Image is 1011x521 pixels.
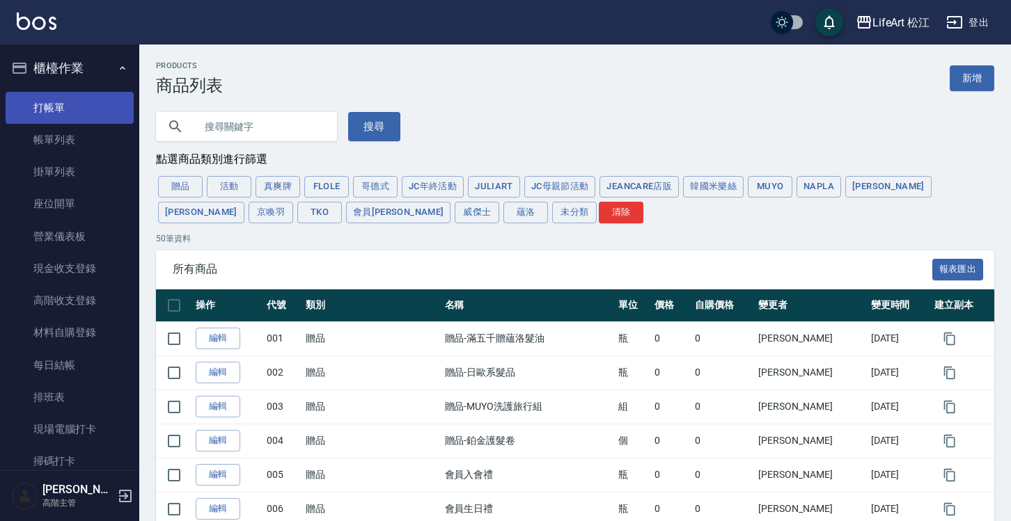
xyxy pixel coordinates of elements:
button: 櫃檯作業 [6,50,134,86]
td: 贈品-鉑金護髮卷 [441,424,615,458]
td: 004 [263,424,301,458]
button: 韓國米樂絲 [683,176,744,198]
td: 贈品-日歐系髮品 [441,355,615,390]
button: JC母親節活動 [524,176,596,198]
td: 贈品 [302,390,441,424]
button: 清除 [599,202,643,223]
td: 002 [263,355,301,390]
th: 自購價格 [691,289,755,322]
a: 編輯 [196,396,240,417]
td: [DATE] [868,458,931,492]
th: 變更者 [755,289,867,322]
button: 哥德式 [353,176,398,198]
td: 0 [651,458,691,492]
th: 建立副本 [931,289,994,322]
td: [PERSON_NAME] [755,424,867,458]
td: 0 [651,321,691,355]
td: 0 [691,355,755,390]
button: 京喚羽 [249,202,293,223]
a: 高階收支登錄 [6,284,134,316]
button: 威傑士 [455,202,499,223]
button: [PERSON_NAME] [845,176,932,198]
th: 變更時間 [868,289,931,322]
p: 高階主管 [42,497,113,509]
a: 營業儀表板 [6,221,134,253]
th: 名稱 [441,289,615,322]
p: 50 筆資料 [156,232,994,245]
td: 瓶 [615,458,652,492]
td: 贈品 [302,424,441,458]
td: [DATE] [868,424,931,458]
img: Person [11,482,39,510]
td: 組 [615,390,652,424]
td: [DATE] [868,355,931,390]
td: 贈品 [302,458,441,492]
td: 0 [691,424,755,458]
a: 編輯 [196,362,240,383]
button: 贈品 [158,176,203,198]
th: 單位 [615,289,652,322]
div: LifeArt 松江 [872,14,930,31]
a: 現金收支登錄 [6,253,134,284]
td: 0 [651,424,691,458]
td: 個 [615,424,652,458]
span: 所有商品 [173,262,932,276]
input: 搜尋關鍵字 [195,108,326,145]
button: Napla [797,176,841,198]
td: 贈品-滿五千贈蘊洛髮油 [441,321,615,355]
a: 編輯 [196,498,240,520]
h2: Products [156,61,223,70]
button: LifeArt 松江 [850,8,936,37]
td: [PERSON_NAME] [755,390,867,424]
th: 類別 [302,289,441,322]
td: 贈品-MUYO洗護旅行組 [441,390,615,424]
td: 0 [651,390,691,424]
td: [PERSON_NAME] [755,321,867,355]
a: 打帳單 [6,92,134,124]
td: [DATE] [868,390,931,424]
td: 001 [263,321,301,355]
a: 座位開單 [6,188,134,220]
a: 編輯 [196,430,240,451]
td: 003 [263,390,301,424]
td: 0 [691,458,755,492]
td: 0 [651,355,691,390]
h5: [PERSON_NAME] [42,483,113,497]
button: Flole [304,176,349,198]
button: 未分類 [552,202,597,223]
th: 價格 [651,289,691,322]
td: [DATE] [868,321,931,355]
td: 瓶 [615,321,652,355]
button: Tko [297,202,342,223]
a: 現場電腦打卡 [6,413,134,445]
td: 0 [691,321,755,355]
button: 蘊洛 [503,202,548,223]
button: save [815,8,843,36]
a: 新增 [950,65,994,91]
td: 會員入會禮 [441,458,615,492]
img: Logo [17,13,56,30]
a: 每日結帳 [6,349,134,381]
button: [PERSON_NAME] [158,202,244,223]
td: 贈品 [302,355,441,390]
a: 編輯 [196,464,240,486]
a: 掃碼打卡 [6,445,134,477]
button: JeanCare店販 [599,176,679,198]
td: 瓶 [615,355,652,390]
a: 帳單列表 [6,124,134,156]
a: 編輯 [196,328,240,349]
div: 點選商品類別進行篩選 [156,152,994,167]
button: 真爽牌 [256,176,300,198]
a: 報表匯出 [932,262,984,275]
button: MUYO [748,176,792,198]
a: 材料自購登錄 [6,316,134,348]
button: 會員[PERSON_NAME] [346,202,451,223]
td: [PERSON_NAME] [755,458,867,492]
th: 代號 [263,289,301,322]
td: 贈品 [302,321,441,355]
button: 搜尋 [348,112,400,141]
button: JC年終活動 [402,176,464,198]
a: 排班表 [6,381,134,413]
td: 005 [263,458,301,492]
button: 報表匯出 [932,259,984,280]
